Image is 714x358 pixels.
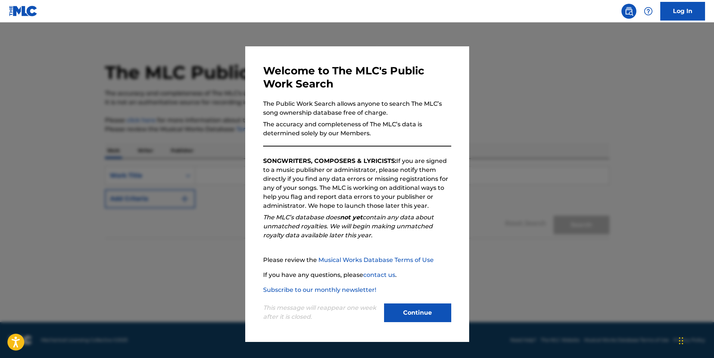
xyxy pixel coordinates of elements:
[644,7,653,16] img: help
[263,303,380,321] p: This message will reappear one week after it is closed.
[263,120,451,138] p: The accuracy and completeness of The MLC’s data is determined solely by our Members.
[263,214,434,239] em: The MLC’s database does contain any data about unmatched royalties. We will begin making unmatche...
[384,303,451,322] button: Continue
[263,157,451,210] p: If you are signed to a music publisher or administrator, please notify them directly if you find ...
[263,99,451,117] p: The Public Work Search allows anyone to search The MLC’s song ownership database free of charge.
[318,256,434,263] a: Musical Works Database Terms of Use
[263,271,451,280] p: If you have any questions, please .
[263,256,451,265] p: Please review the
[263,64,451,90] h3: Welcome to The MLC's Public Work Search
[641,4,656,19] div: Help
[363,271,395,278] a: contact us
[679,330,683,352] div: Drag
[9,6,38,16] img: MLC Logo
[624,7,633,16] img: search
[340,214,362,221] strong: not yet
[621,4,636,19] a: Public Search
[677,322,714,358] iframe: Chat Widget
[660,2,705,21] a: Log In
[263,157,396,164] strong: SONGWRITERS, COMPOSERS & LYRICISTS:
[263,286,376,293] a: Subscribe to our monthly newsletter!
